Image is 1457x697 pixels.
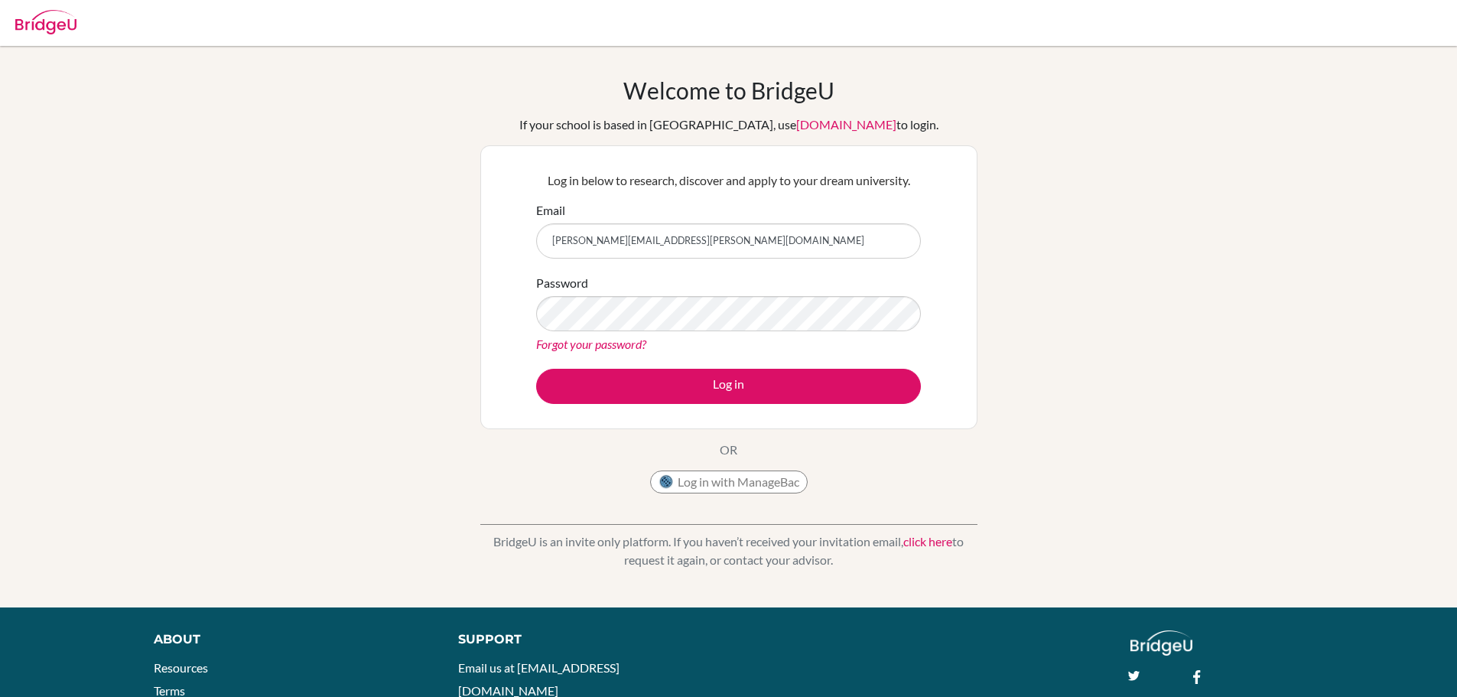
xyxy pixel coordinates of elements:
label: Email [536,201,565,220]
a: Forgot your password? [536,337,646,351]
a: [DOMAIN_NAME] [796,117,896,132]
label: Password [536,274,588,292]
button: Log in [536,369,921,404]
img: logo_white@2x-f4f0deed5e89b7ecb1c2cc34c3e3d731f90f0f143d5ea2071677605dd97b5244.png [1130,630,1192,656]
a: Resources [154,660,208,675]
button: Log in with ManageBac [650,471,808,493]
p: OR [720,441,737,459]
img: Bridge-U [15,10,76,34]
div: If your school is based in [GEOGRAPHIC_DATA], use to login. [519,116,938,134]
div: About [154,630,424,649]
div: Support [458,630,711,649]
a: click here [903,534,952,549]
p: BridgeU is an invite only platform. If you haven’t received your invitation email, to request it ... [480,533,977,569]
p: Log in below to research, discover and apply to your dream university. [536,171,921,190]
h1: Welcome to BridgeU [623,77,834,104]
